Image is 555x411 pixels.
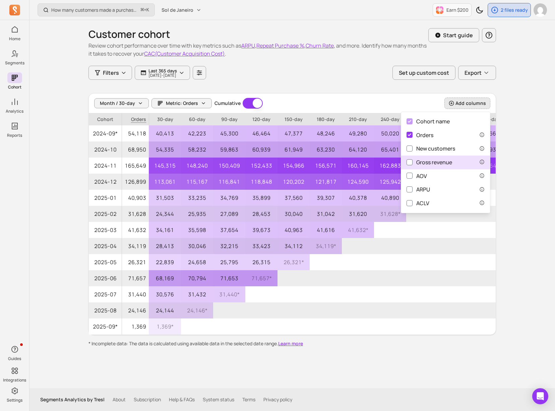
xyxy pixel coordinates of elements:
p: 40,963 [277,222,310,238]
input: Cohort name [407,118,413,124]
div: Cohort name [407,117,450,126]
span: 2025-06 [89,270,122,286]
p: 148,240 [181,158,213,174]
a: Help & FAQs [169,396,195,403]
p: 30,040 [277,206,310,222]
p: 60-day [181,113,213,125]
p: 113,061 [149,174,181,190]
a: Terms [242,396,255,403]
p: [DATE] - [DATE] [148,73,177,77]
button: Add columns [444,98,490,109]
p: 71,657 * [245,270,277,286]
p: 41,616 [310,222,342,238]
button: Guides [7,343,22,363]
div: ARPU [407,185,430,194]
kbd: ⌘ [140,6,144,14]
p: 71,653 [213,270,245,286]
div: ACLV [407,199,429,208]
p: 25,795 [213,254,245,270]
p: Segments [5,60,24,66]
p: 24,146 [122,302,149,318]
p: 30-day [149,113,181,125]
button: Export [458,66,496,80]
p: 120,202 [277,174,310,190]
p: 68,950 [122,141,149,158]
p: 50,020 [374,125,406,141]
p: 125,942 [374,174,406,190]
p: Earn $200 [446,7,469,13]
p: Start guide [443,31,473,39]
button: ARPU [241,42,255,50]
p: 49,280 [342,125,374,141]
img: avatar [534,3,547,17]
p: 165,649 [122,158,149,174]
p: 60,939 [245,141,277,158]
p: 35,598 [181,222,213,238]
p: Review cohort performance over time with key metrics such as , , , and more. Identify how many mo... [88,42,428,58]
button: Learn more [278,340,303,347]
p: 54,335 [149,141,181,158]
p: 48,246 [310,125,342,141]
p: How many customers made a purchase in the last 30/60/90 days? [51,7,138,13]
span: 2025-01 [89,190,122,206]
span: 2025-05 [89,254,122,270]
kbd: K [146,7,149,13]
p: 27,089 [213,206,245,222]
p: Last 365 days [148,68,177,73]
p: 210-day [342,113,374,125]
span: 2025-08 [89,302,122,318]
p: 41,632 * [342,222,374,238]
div: Open Intercom Messenger [532,388,548,404]
label: Cumulative [214,100,241,107]
p: 37,654 [213,222,245,238]
p: Integrations [3,377,26,383]
p: 34,112 [277,238,310,254]
p: 120-day [245,113,277,125]
p: 40,890 [374,190,406,206]
p: 152,433 [245,158,277,174]
p: 37,560 [277,190,310,206]
p: 121,817 [310,174,342,190]
p: Segments Analytics by Tresl [40,396,105,403]
p: 115,167 [181,174,213,190]
a: System status [203,396,234,403]
p: 26,321 [122,254,149,270]
p: 32,215 [213,238,245,254]
input: AOV [407,173,413,179]
p: 33,235 [181,190,213,206]
p: 24,658 [181,254,213,270]
p: 64,120 [342,141,374,158]
input: Orders [407,132,413,138]
button: How many customers made a purchase in the last 30/60/90 days?⌘+K [38,3,155,16]
span: 2024-10 [89,141,122,158]
p: 59,863 [213,141,245,158]
p: * Incomplete data: The data is calculated using available data in the selected date range. [88,340,496,347]
span: 2025-03 [89,222,122,238]
span: Month / 30-day [100,100,135,107]
p: 45,300 [213,125,245,141]
p: 28,413 [149,238,181,254]
a: About [113,396,126,403]
span: Add columns [455,100,486,107]
input: ARPU [407,186,413,192]
span: Sol de Janeiro [162,7,193,13]
div: AOV [407,172,427,180]
span: 2025-02 [89,206,122,222]
p: 35,899 [245,190,277,206]
p: 68,169 [149,270,181,286]
p: 1,369 * [149,318,181,335]
button: 2 files ready [488,3,531,17]
p: 150-day [277,113,310,125]
p: 71,657 [122,270,149,286]
p: 240-day [374,113,406,125]
p: 63,230 [310,141,342,158]
button: Filters [88,66,132,80]
span: 2024-11 [89,158,122,174]
span: 2025-07 [89,286,122,302]
p: 26,321 * [277,254,310,270]
span: Orders [122,113,149,125]
p: 33,423 [245,238,277,254]
button: Metric: Orders [151,98,212,108]
p: 25,935 [181,206,213,222]
p: 30,576 [149,286,181,302]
